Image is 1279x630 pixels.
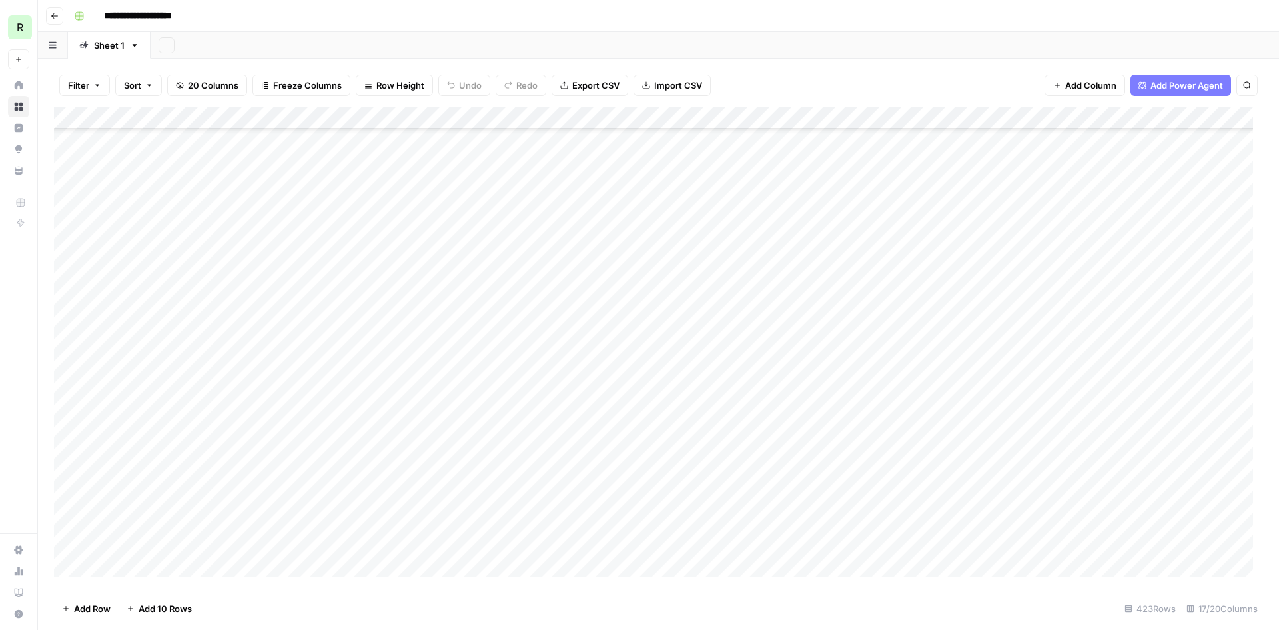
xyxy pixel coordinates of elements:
span: Add Row [74,602,111,615]
button: Add Row [54,598,119,619]
span: Filter [68,79,89,92]
span: R [17,19,23,35]
button: Add 10 Rows [119,598,200,619]
button: Add Power Agent [1130,75,1231,96]
button: Redo [496,75,546,96]
span: Redo [516,79,538,92]
span: Freeze Columns [273,79,342,92]
button: Freeze Columns [252,75,350,96]
button: Help + Support [8,603,29,625]
button: Undo [438,75,490,96]
a: Opportunities [8,139,29,160]
button: Add Column [1045,75,1125,96]
span: Sort [124,79,141,92]
div: Sheet 1 [94,39,125,52]
a: Sheet 1 [68,32,151,59]
a: Browse [8,96,29,117]
a: Usage [8,561,29,582]
button: Sort [115,75,162,96]
button: Row Height [356,75,433,96]
span: 20 Columns [188,79,238,92]
button: Import CSV [634,75,711,96]
span: Import CSV [654,79,702,92]
a: Home [8,75,29,96]
span: Add Power Agent [1150,79,1223,92]
span: Row Height [376,79,424,92]
a: Insights [8,117,29,139]
span: Add 10 Rows [139,602,192,615]
div: 423 Rows [1119,598,1181,619]
button: Filter [59,75,110,96]
button: Workspace: Re-Leased [8,11,29,44]
span: Export CSV [572,79,620,92]
span: Add Column [1065,79,1116,92]
span: Undo [459,79,482,92]
a: Learning Hub [8,582,29,603]
button: 20 Columns [167,75,247,96]
button: Export CSV [552,75,628,96]
a: Settings [8,539,29,561]
a: Your Data [8,160,29,181]
div: 17/20 Columns [1181,598,1263,619]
